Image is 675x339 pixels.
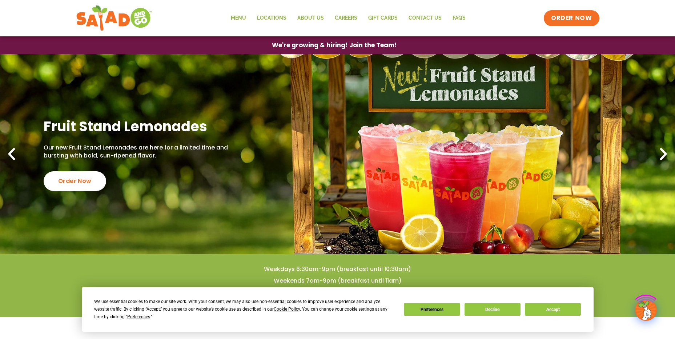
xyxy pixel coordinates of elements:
span: ORDER NOW [551,14,592,23]
h2: Fruit Stand Lemonades [44,117,252,135]
a: Locations [252,10,292,27]
a: FAQs [447,10,471,27]
a: Menu [225,10,252,27]
button: Preferences [404,303,460,316]
a: GIFT CARDS [363,10,403,27]
h4: Weekends 7am-9pm (breakfast until 11am) [15,277,660,285]
button: Accept [525,303,581,316]
div: Next slide [655,146,671,162]
span: Go to slide 3 [344,246,348,250]
span: Preferences [127,314,150,319]
nav: Menu [225,10,471,27]
div: Cookie Consent Prompt [82,287,594,332]
span: We're growing & hiring! Join the Team! [272,42,397,48]
button: Decline [465,303,521,316]
p: Our new Fruit Stand Lemonades are here for a limited time and bursting with bold, sun-ripened fla... [44,144,252,160]
a: We're growing & hiring! Join the Team! [261,37,408,54]
a: Contact Us [403,10,447,27]
a: ORDER NOW [544,10,599,26]
h4: Weekdays 6:30am-9pm (breakfast until 10:30am) [15,265,660,273]
div: We use essential cookies to make our site work. With your consent, we may also use non-essential ... [94,298,395,321]
img: new-SAG-logo-768×292 [76,4,153,33]
div: Order Now [44,171,106,191]
div: Previous slide [4,146,20,162]
span: Go to slide 2 [336,246,339,250]
span: Go to slide 1 [327,246,331,250]
a: About Us [292,10,329,27]
a: Careers [329,10,363,27]
span: Cookie Policy [274,307,300,312]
